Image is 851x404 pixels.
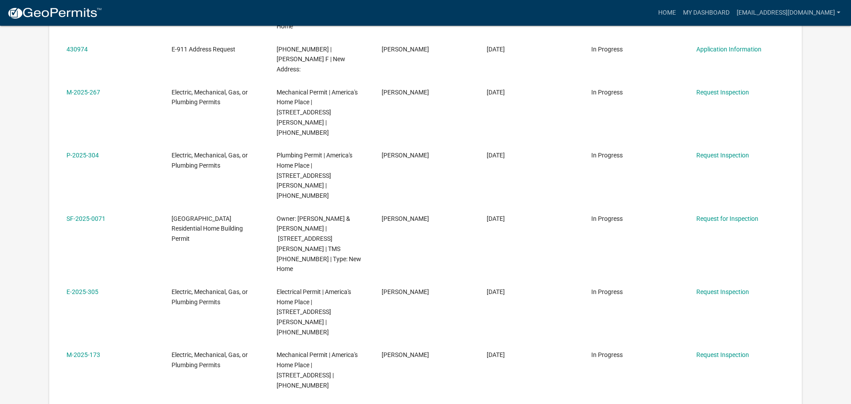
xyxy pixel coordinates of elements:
[696,288,749,295] a: Request Inspection
[172,288,248,306] span: Electric, Mechanical, Gas, or Plumbing Permits
[487,288,505,295] span: 05/30/2025
[679,4,733,21] a: My Dashboard
[277,46,345,73] span: 008-00-00-014 | LINDSAY TONYA F | New Address:
[696,351,749,358] a: Request Inspection
[277,89,358,136] span: Mechanical Permit | America's Home Place | 145 BROCK RD | 025-00-00-095
[487,152,505,159] span: 05/30/2025
[591,288,623,295] span: In Progress
[66,351,100,358] a: M-2025-173
[382,288,429,295] span: Charlene Silva
[172,46,235,53] span: E-911 Address Request
[277,215,361,273] span: Owner: ANNISS LOREN & WILLIAM T III | 145 BROCK RD | TMS 025-00-00-095 | Type: New Home
[487,215,505,222] span: 05/30/2025
[172,152,248,169] span: Electric, Mechanical, Gas, or Plumbing Permits
[591,46,623,53] span: In Progress
[277,288,351,336] span: Electrical Permit | America's Home Place | 145 BROCK RD | 025-00-00-095
[487,46,505,53] span: 06/04/2025
[696,89,749,96] a: Request Inspection
[277,351,358,388] span: Mechanical Permit | America's Home Place | 46 CREEKPOINT DR | 054-00-01-060
[172,351,248,369] span: Electric, Mechanical, Gas, or Plumbing Permits
[591,89,623,96] span: In Progress
[172,215,243,243] span: Abbeville County Residential Home Building Permit
[487,89,505,96] span: 05/30/2025
[66,89,100,96] a: M-2025-267
[591,215,623,222] span: In Progress
[277,152,352,199] span: Plumbing Permit | America's Home Place | 145 BROCK RD | 025-00-00-095
[591,152,623,159] span: In Progress
[382,215,429,222] span: Charlene Silva
[733,4,844,21] a: [EMAIL_ADDRESS][DOMAIN_NAME]
[696,46,761,53] a: Application Information
[66,46,88,53] a: 430974
[655,4,679,21] a: Home
[382,46,429,53] span: Charlene Silva
[487,351,505,358] span: 03/31/2025
[66,288,98,295] a: E-2025-305
[172,89,248,106] span: Electric, Mechanical, Gas, or Plumbing Permits
[382,351,429,358] span: Charlene Silva
[591,351,623,358] span: In Progress
[66,152,99,159] a: P-2025-304
[696,215,758,222] a: Request for Inspection
[382,89,429,96] span: Charlene Silva
[696,152,749,159] a: Request Inspection
[382,152,429,159] span: Charlene Silva
[66,215,105,222] a: SF-2025-0071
